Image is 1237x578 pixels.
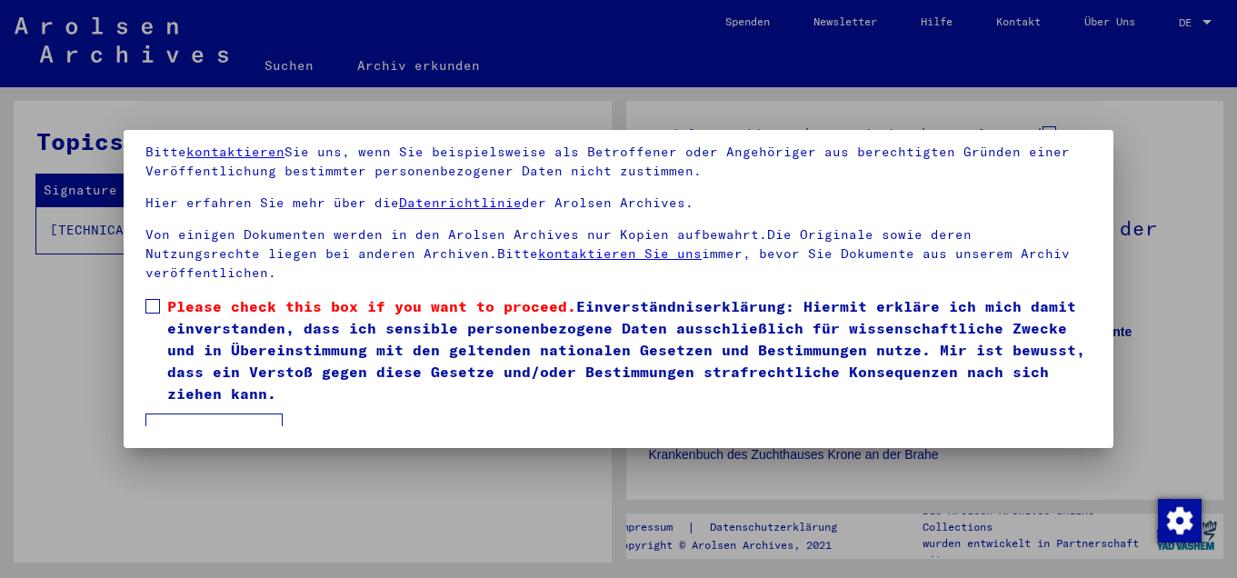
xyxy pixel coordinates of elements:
[1158,499,1202,543] img: Zustimmung ändern
[145,225,1092,283] p: Von einigen Dokumenten werden in den Arolsen Archives nur Kopien aufbewahrt.Die Originale sowie d...
[145,414,283,448] button: Ich stimme zu
[167,295,1092,404] span: Einverständniserklärung: Hiermit erkläre ich mich damit einverstanden, dass ich sensible personen...
[145,143,1092,181] p: Bitte Sie uns, wenn Sie beispielsweise als Betroffener oder Angehöriger aus berechtigten Gründen ...
[399,194,522,211] a: Datenrichtlinie
[145,194,1092,213] p: Hier erfahren Sie mehr über die der Arolsen Archives.
[186,144,284,160] a: kontaktieren
[538,245,702,262] a: kontaktieren Sie uns
[167,297,576,315] span: Please check this box if you want to proceed.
